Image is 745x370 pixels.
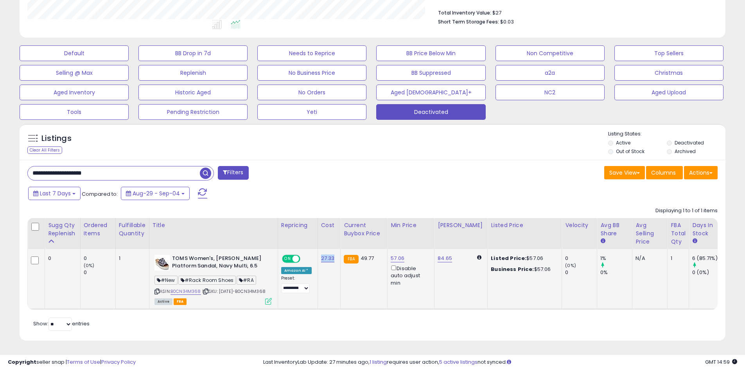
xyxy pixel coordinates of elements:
div: Title [153,221,275,229]
button: No Business Price [257,65,366,81]
div: 0% [600,269,632,276]
b: Short Term Storage Fees: [438,18,499,25]
span: All listings currently available for purchase on Amazon [154,298,172,305]
small: Avg BB Share. [600,238,605,245]
button: Top Sellers [614,45,723,61]
div: Disable auto adjust min [391,264,428,287]
a: Privacy Policy [101,358,136,366]
span: OFF [299,256,312,262]
button: BB Price Below Min [376,45,485,61]
span: Show: entries [33,320,90,327]
small: FBA [344,255,358,264]
div: seller snap | | [8,359,136,366]
span: Compared to: [82,190,118,198]
div: Avg Selling Price [635,221,664,246]
span: FBA [174,298,187,305]
span: | SKU: [DATE]-B0CN34M368 [202,288,266,294]
li: $27 [438,7,712,17]
div: Clear All Filters [27,146,62,154]
button: Pending Restriction [138,104,248,120]
button: Yeti [257,104,366,120]
span: 49.77 [361,254,374,262]
div: N/A [635,255,661,262]
div: $57.06 [491,266,556,273]
button: a2a [495,65,605,81]
button: NC2 [495,85,605,100]
div: Displaying 1 to 1 of 1 items [655,207,718,215]
div: Last InventoryLab Update: 27 minutes ago, requires user action, not synced. [263,359,737,366]
div: Avg BB Share [600,221,629,238]
button: Default [20,45,129,61]
div: Days In Stock [692,221,721,238]
span: #Rack Room Shoes [178,276,236,285]
div: Ordered Items [84,221,112,238]
div: 0 [565,255,597,262]
a: 1 listing [370,358,387,366]
button: Aged [DEMOGRAPHIC_DATA]+ [376,85,485,100]
div: Current Buybox Price [344,221,384,238]
div: 1 [671,255,683,262]
strong: Copyright [8,358,36,366]
button: Needs to Reprice [257,45,366,61]
div: Fulfillable Quantity [119,221,146,238]
button: Selling @ Max [20,65,129,81]
button: Filters [218,166,248,180]
span: Columns [651,169,676,177]
button: Tools [20,104,129,120]
b: TOMS Women's, [PERSON_NAME] Platform Sandal, Navy Multi, 6.5 [172,255,267,271]
button: Historic Aged [138,85,248,100]
span: ON [283,256,293,262]
span: Last 7 Days [40,190,71,197]
label: Active [616,139,630,146]
label: Deactivated [675,139,704,146]
div: Listed Price [491,221,558,229]
div: 0 (0%) [692,269,724,276]
small: (0%) [565,262,576,269]
button: Last 7 Days [28,187,81,200]
button: Columns [646,166,683,179]
b: Business Price: [491,265,534,273]
button: Save View [604,166,645,179]
button: BB Drop in 7d [138,45,248,61]
b: Listed Price: [491,254,526,262]
div: $57.06 [491,255,556,262]
button: Aged Inventory [20,85,129,100]
div: 0 [84,255,115,262]
span: $0.03 [500,18,514,25]
div: 1% [600,255,632,262]
button: Aug-29 - Sep-04 [121,187,190,200]
span: Aug-29 - Sep-04 [133,190,180,197]
small: (0%) [84,262,95,269]
div: [PERSON_NAME] [438,221,484,229]
a: 57.06 [391,254,404,262]
button: Aged Upload [614,85,723,100]
div: 0 [565,269,597,276]
label: Archived [675,148,696,155]
div: Amazon AI * [281,267,312,274]
button: Replenish [138,65,248,81]
a: 27.33 [321,254,335,262]
div: Repricing [281,221,314,229]
div: Min Price [391,221,431,229]
div: 1 [119,255,143,262]
h5: Listings [41,133,72,144]
button: Deactivated [376,104,485,120]
button: Non Competitive [495,45,605,61]
div: 0 [84,269,115,276]
label: Out of Stock [616,148,644,155]
a: Terms of Use [67,358,100,366]
div: ASIN: [154,255,272,304]
button: BB Suppressed [376,65,485,81]
div: 6 (85.71%) [692,255,724,262]
button: Christmas [614,65,723,81]
small: Days In Stock. [692,238,697,245]
a: B0CN34M368 [171,288,201,295]
div: Sugg Qty Replenish [48,221,77,238]
div: FBA Total Qty [671,221,686,246]
p: Listing States: [608,130,725,138]
a: 84.65 [438,254,452,262]
div: 0 [48,255,74,262]
a: 5 active listings [439,358,478,366]
div: Preset: [281,276,312,293]
span: #RA [237,276,256,285]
